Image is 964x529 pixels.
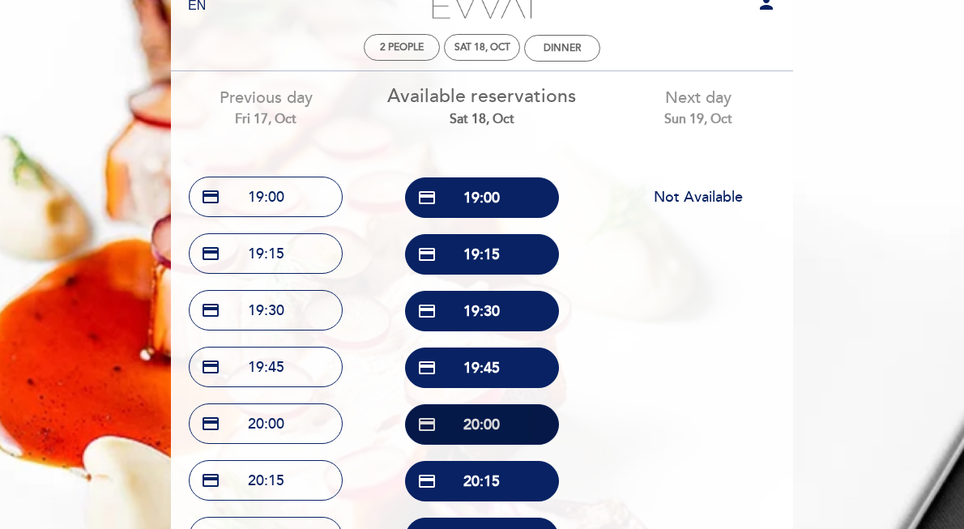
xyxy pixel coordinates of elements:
button: credit_card 19:30 [189,290,343,331]
button: credit_card 20:00 [189,403,343,444]
span: credit_card [201,471,220,490]
span: credit_card [201,357,220,377]
button: credit_card 19:45 [405,348,559,388]
button: credit_card 19:15 [405,234,559,275]
span: credit_card [417,245,437,264]
span: credit_card [417,358,437,378]
span: credit_card [417,188,437,207]
button: credit_card 19:45 [189,347,343,387]
div: Previous day [170,87,362,128]
button: credit_card 19:00 [405,177,559,218]
span: credit_card [201,187,220,207]
div: Dinner [544,42,581,54]
span: credit_card [201,244,220,263]
div: Sat 18, Oct [454,41,510,53]
button: credit_card 19:15 [189,233,343,274]
span: credit_card [417,301,437,321]
div: Sun 19, Oct [602,110,794,129]
button: credit_card 19:30 [405,291,559,331]
div: Fri 17, Oct [170,110,362,129]
span: credit_card [201,301,220,320]
div: Next day [602,87,794,128]
button: credit_card 20:15 [189,460,343,501]
button: credit_card 20:15 [405,461,559,501]
span: credit_card [417,471,437,491]
div: Sat 18, Oct [386,110,578,129]
span: credit_card [417,415,437,434]
span: credit_card [201,414,220,433]
div: Available reservations [386,83,578,129]
button: Not Available [621,177,775,217]
button: credit_card 20:00 [405,404,559,445]
span: 2 people [380,41,424,53]
button: credit_card 19:00 [189,177,343,217]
